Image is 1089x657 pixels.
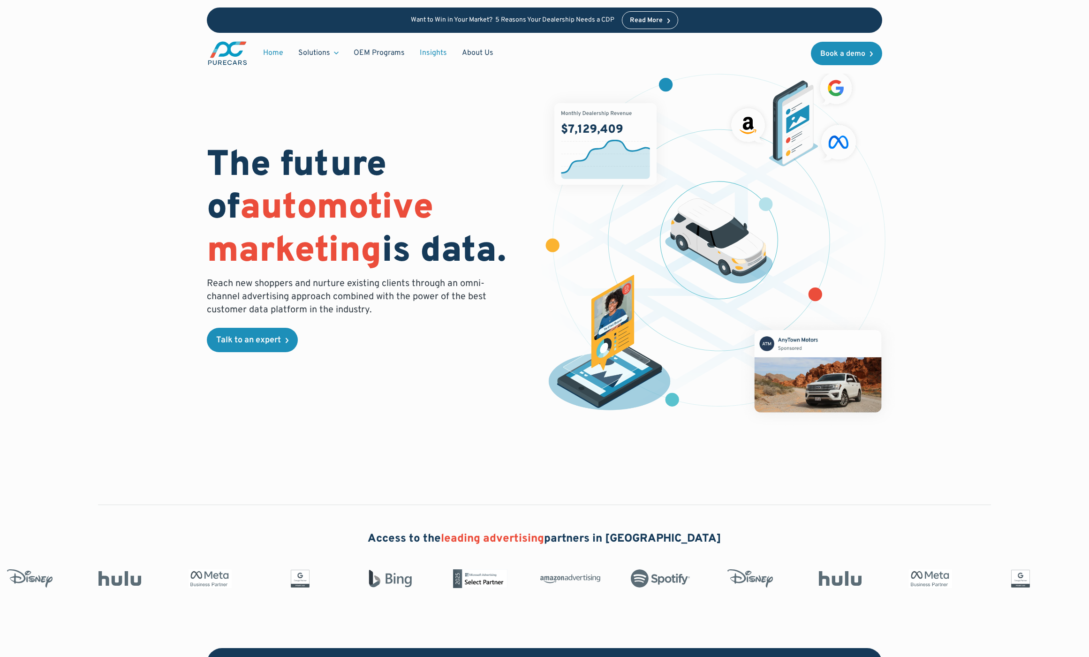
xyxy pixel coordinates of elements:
img: Hulu [789,571,849,586]
img: Meta Business Partner [879,569,939,588]
a: About Us [454,44,501,62]
img: mockup of facebook post [737,312,899,430]
a: main [207,40,248,66]
p: Want to Win in Your Market? 5 Reasons Your Dealership Needs a CDP [411,16,614,24]
div: Read More [630,17,663,24]
img: Google Partner [249,569,309,588]
a: Talk to an expert [207,328,298,352]
img: Meta Business Partner [159,569,219,588]
a: Home [256,44,291,62]
img: illustration of a vehicle [665,198,773,284]
img: Spotify [609,569,669,588]
a: Book a demo [811,42,882,65]
span: automotive marketing [207,186,433,274]
div: Solutions [298,48,330,58]
p: Reach new shoppers and nurture existing clients through an omni-channel advertising approach comb... [207,277,492,317]
h2: Access to the partners in [GEOGRAPHIC_DATA] [368,531,721,547]
img: Disney [699,569,759,588]
img: purecars logo [207,40,248,66]
a: OEM Programs [346,44,412,62]
div: Talk to an expert [216,336,281,345]
div: Solutions [291,44,346,62]
img: Google Partner [969,569,1029,588]
img: Hulu [68,571,129,586]
img: Amazon Advertising [519,571,579,586]
div: Book a demo [820,50,865,58]
img: chart showing monthly dealership revenue of $7m [554,103,657,185]
h1: The future of is data. [207,145,533,273]
a: Insights [412,44,454,62]
img: Microsoft Advertising Partner [429,569,489,588]
img: persona of a buyer [539,275,680,415]
img: ads on social media and advertising partners [726,68,861,166]
img: Bing [339,569,399,588]
a: Read More [622,11,678,29]
span: leading advertising [441,532,544,546]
